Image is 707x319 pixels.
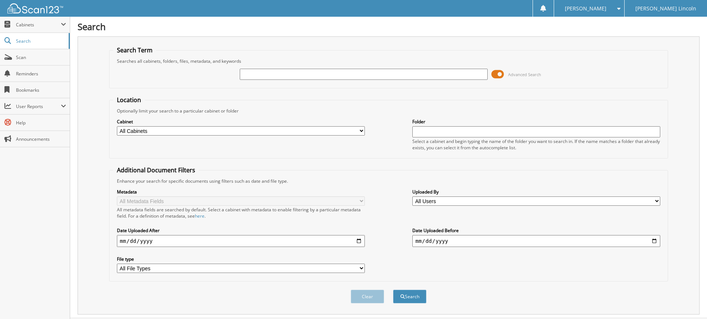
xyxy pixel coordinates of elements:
span: Cabinets [16,22,61,28]
input: end [412,235,660,247]
span: Advanced Search [508,72,541,77]
label: Folder [412,118,660,125]
img: scan123-logo-white.svg [7,3,63,13]
span: Reminders [16,71,66,77]
a: here [195,213,204,219]
label: Date Uploaded Before [412,227,660,234]
div: Optionally limit your search to a particular cabinet or folder [113,108,664,114]
input: start [117,235,365,247]
button: Clear [351,290,384,303]
span: User Reports [16,103,61,110]
label: Cabinet [117,118,365,125]
span: [PERSON_NAME] [565,6,606,11]
label: Date Uploaded After [117,227,365,234]
label: File type [117,256,365,262]
legend: Search Term [113,46,156,54]
div: Select a cabinet and begin typing the name of the folder you want to search in. If the name match... [412,138,660,151]
legend: Additional Document Filters [113,166,199,174]
div: All metadata fields are searched by default. Select a cabinet with metadata to enable filtering b... [117,206,365,219]
span: Search [16,38,65,44]
button: Search [393,290,426,303]
span: Announcements [16,136,66,142]
legend: Location [113,96,145,104]
label: Metadata [117,189,365,195]
span: Scan [16,54,66,61]
span: Bookmarks [16,87,66,93]
h1: Search [78,20,700,33]
div: Searches all cabinets, folders, files, metadata, and keywords [113,58,664,64]
div: Enhance your search for specific documents using filters such as date and file type. [113,178,664,184]
span: [PERSON_NAME] Lincoln [635,6,696,11]
label: Uploaded By [412,189,660,195]
span: Help [16,120,66,126]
